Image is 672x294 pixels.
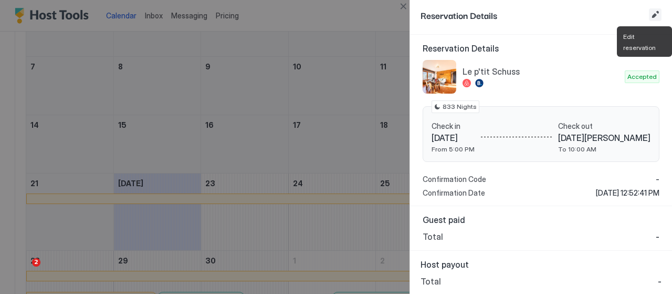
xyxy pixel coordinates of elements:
span: - [656,175,659,184]
span: Le p'tit Schuss [463,66,621,77]
span: From 5:00 PM [432,145,475,153]
span: Confirmation Code [423,175,486,184]
span: Check out [558,121,650,131]
span: - [658,276,661,287]
iframe: Intercom live chat [10,258,36,283]
div: listing image [423,60,456,94]
span: 2 [32,258,40,267]
span: Reservation Details [423,43,659,54]
span: Host payout [421,259,661,270]
span: Check in [432,121,475,131]
span: Edit reservation [623,33,656,52]
span: Accepted [627,72,657,82]
span: To 10:00 AM [558,145,650,153]
span: Total [421,276,441,287]
span: Reservation Details [421,8,647,22]
span: Guest paid [423,215,659,225]
button: Edit reservation [649,8,661,21]
span: [DATE] [432,133,475,143]
span: Confirmation Date [423,188,485,198]
span: [DATE] 12:52:41 PM [596,188,659,198]
span: 833 Nights [443,102,477,111]
span: Total [423,231,443,242]
span: [DATE][PERSON_NAME] [558,133,650,143]
span: - [656,231,659,242]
